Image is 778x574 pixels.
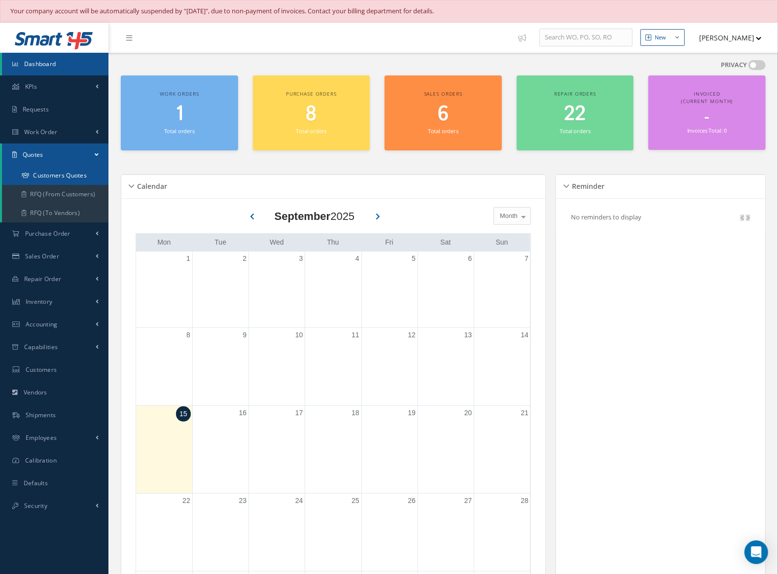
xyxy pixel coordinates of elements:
td: September 1, 2025 [136,251,192,328]
a: Wednesday [268,236,286,249]
span: Work Order [24,128,58,136]
a: September 4, 2025 [354,251,361,266]
small: Total orders [296,127,326,135]
a: Work orders 1 Total orders [121,75,238,151]
a: September 20, 2025 [462,406,474,420]
span: Accounting [26,320,58,328]
small: Total orders [164,127,195,135]
a: September 23, 2025 [237,494,248,508]
small: Total orders [428,127,459,135]
td: September 14, 2025 [474,328,530,406]
span: Quotes [23,150,43,159]
a: September 8, 2025 [184,328,192,342]
td: September 10, 2025 [249,328,305,406]
span: Inventory [26,297,53,306]
a: September 17, 2025 [293,406,305,420]
td: September 7, 2025 [474,251,530,328]
button: New [640,29,685,46]
td: September 8, 2025 [136,328,192,406]
a: September 3, 2025 [297,251,305,266]
a: September 11, 2025 [350,328,361,342]
a: September 9, 2025 [241,328,248,342]
a: September 18, 2025 [350,406,361,420]
a: Show Tips [514,23,539,53]
a: September 25, 2025 [350,494,361,508]
span: Sales orders [424,90,462,97]
span: (Current Month) [681,98,733,105]
td: September 9, 2025 [192,328,248,406]
td: September 17, 2025 [249,405,305,494]
span: 8 [306,100,317,128]
td: September 23, 2025 [192,494,248,572]
a: September 27, 2025 [462,494,474,508]
span: 1 [176,100,183,128]
h5: Reminder [569,179,604,191]
a: September 21, 2025 [519,406,530,420]
span: Customers [26,365,57,374]
td: September 12, 2025 [361,328,418,406]
a: Dashboard [2,53,108,75]
a: September 6, 2025 [466,251,474,266]
b: September [275,210,331,222]
a: September 12, 2025 [406,328,418,342]
a: September 1, 2025 [184,251,192,266]
a: September 2, 2025 [241,251,248,266]
a: September 26, 2025 [406,494,418,508]
td: September 16, 2025 [192,405,248,494]
span: 6 [438,100,449,128]
a: Friday [383,236,395,249]
span: Purchase orders [286,90,337,97]
td: September 2, 2025 [192,251,248,328]
a: September 5, 2025 [410,251,418,266]
div: Your company account will be automatically suspended by "[DATE]", due to non-payment of invoices.... [10,6,768,16]
span: Work orders [160,90,199,97]
span: Month [497,211,518,221]
a: Sales orders 6 Total orders [385,75,502,151]
h5: Calendar [134,179,167,191]
td: September 19, 2025 [361,405,418,494]
a: September 24, 2025 [293,494,305,508]
a: Quotes [2,143,108,166]
a: Monday [155,236,173,249]
a: September 19, 2025 [406,406,418,420]
span: Vendors [24,388,47,396]
a: RFQ (To Vendors) [2,204,108,222]
span: Repair Order [24,275,62,283]
td: September 3, 2025 [249,251,305,328]
small: Invoices Total: 0 [687,127,727,134]
span: Employees [26,433,57,442]
a: September 22, 2025 [180,494,192,508]
a: September 14, 2025 [519,328,530,342]
p: No reminders to display [571,213,641,221]
label: PRIVACY [721,60,747,70]
span: Security [24,502,47,510]
span: Invoiced [694,90,720,97]
span: Capabilities [24,343,58,351]
span: Sales Order [25,252,59,260]
td: September 26, 2025 [361,494,418,572]
td: September 27, 2025 [418,494,474,572]
span: Defaults [24,479,48,487]
td: September 28, 2025 [474,494,530,572]
span: Repair orders [554,90,596,97]
span: - [705,108,709,127]
td: September 20, 2025 [418,405,474,494]
td: September 5, 2025 [361,251,418,328]
td: September 6, 2025 [418,251,474,328]
span: Calibration [25,456,57,465]
span: Requests [23,105,49,113]
td: September 15, 2025 [136,405,192,494]
a: September 13, 2025 [462,328,474,342]
a: Tuesday [212,236,228,249]
td: September 22, 2025 [136,494,192,572]
a: September 15, 2025 [176,406,191,422]
span: 22 [565,100,586,128]
a: Invoiced (Current Month) - Invoices Total: 0 [648,75,766,150]
a: September 16, 2025 [237,406,248,420]
a: RFQ (From Customers) [2,185,108,204]
input: Search WO, PO, SO, RO [539,29,633,46]
small: Total orders [560,127,590,135]
span: KPIs [25,82,37,91]
a: September 10, 2025 [293,328,305,342]
td: September 11, 2025 [305,328,361,406]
